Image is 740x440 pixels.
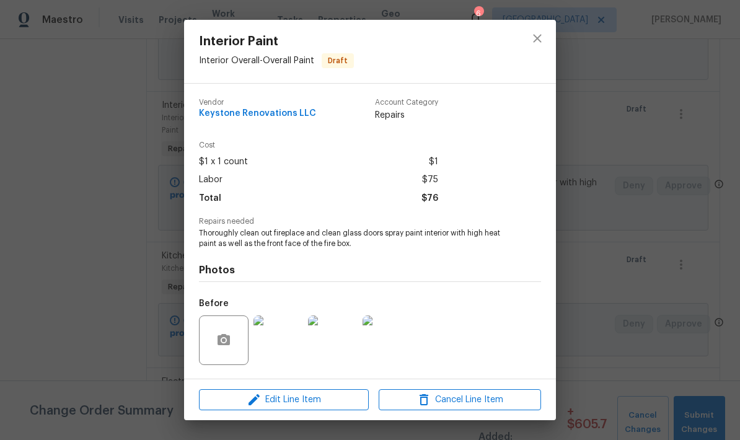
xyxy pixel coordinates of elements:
[375,99,438,107] span: Account Category
[203,392,365,408] span: Edit Line Item
[474,7,483,20] div: 6
[199,56,314,65] span: Interior Overall - Overall Paint
[199,109,316,118] span: Keystone Renovations LLC
[199,389,369,411] button: Edit Line Item
[199,264,541,276] h4: Photos
[199,299,229,308] h5: Before
[199,171,222,189] span: Labor
[199,218,541,226] span: Repairs needed
[199,228,507,249] span: Thoroughly clean out fireplace and clean glass doors spray paint interior with high heat paint as...
[199,99,316,107] span: Vendor
[375,109,438,121] span: Repairs
[422,171,438,189] span: $75
[522,24,552,53] button: close
[429,153,438,171] span: $1
[323,55,353,67] span: Draft
[199,141,438,149] span: Cost
[421,190,438,208] span: $76
[199,153,248,171] span: $1 x 1 count
[382,392,537,408] span: Cancel Line Item
[379,389,541,411] button: Cancel Line Item
[199,35,354,48] span: Interior Paint
[199,190,221,208] span: Total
